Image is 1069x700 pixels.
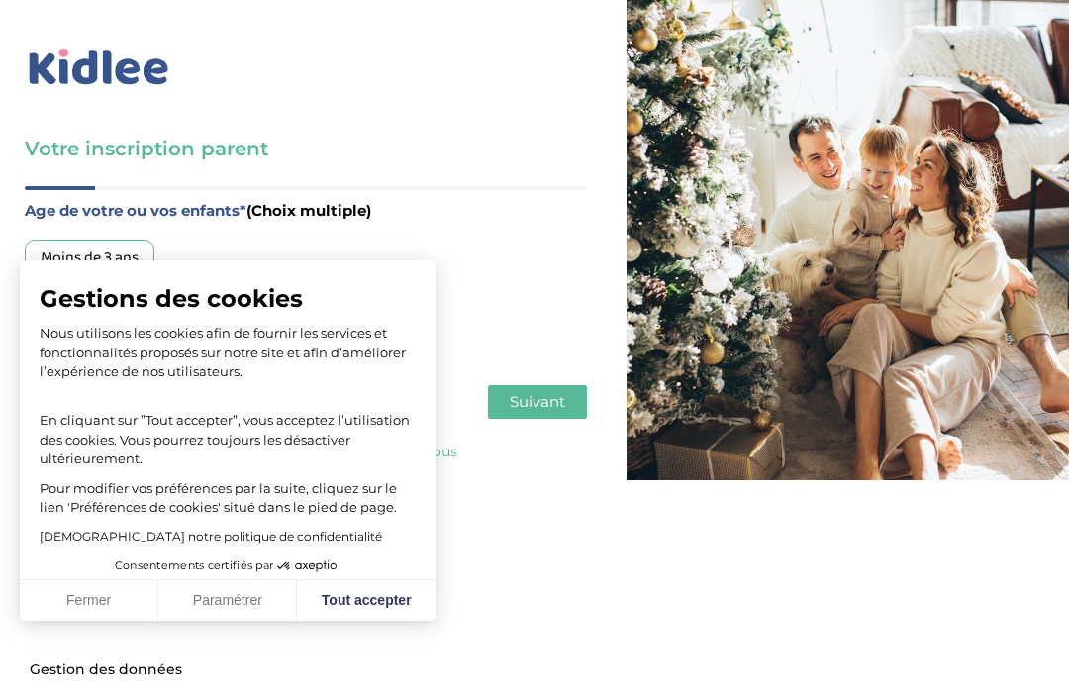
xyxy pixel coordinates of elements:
[25,45,173,90] img: logo_kidlee_bleu
[18,650,194,691] button: Fermer le widget sans consentement
[40,324,416,382] p: Nous utilisons les cookies afin de fournir les services et fonctionnalités proposés sur notre sit...
[115,560,273,571] span: Consentements certifiés par
[25,240,154,276] div: Moins de 3 ans
[25,198,587,224] label: Age de votre ou vos enfants*
[40,392,416,469] p: En cliquant sur ”Tout accepter”, vous acceptez l’utilisation des cookies. Vous pourrez toujours l...
[297,580,436,622] button: Tout accepter
[40,284,416,314] span: Gestions des cookies
[105,553,350,579] button: Consentements certifiés par
[40,529,382,544] a: [DEMOGRAPHIC_DATA] notre politique de confidentialité
[40,479,416,518] p: Pour modifier vos préférences par la suite, cliquez sur le lien 'Préférences de cookies' situé da...
[158,580,297,622] button: Paramétrer
[30,661,182,679] span: Gestion des données
[277,537,337,596] svg: Axeptio
[246,201,371,220] span: (Choix multiple)
[20,580,158,622] button: Fermer
[510,392,565,411] span: Suivant
[25,135,587,162] h3: Votre inscription parent
[488,385,587,419] button: Suivant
